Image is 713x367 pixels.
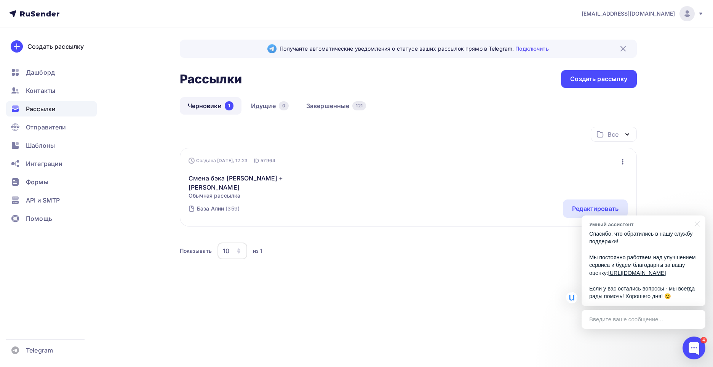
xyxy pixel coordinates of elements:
span: Telegram [26,346,53,355]
a: Шаблоны [6,138,97,153]
div: Показывать [180,247,212,255]
span: ID [254,157,259,164]
span: API и SMTP [26,196,60,205]
img: Telegram [267,44,277,53]
span: Обычная рассылка [189,192,319,199]
div: 121 [352,101,366,110]
span: Шаблоны [26,141,55,150]
span: Интеграции [26,159,62,168]
a: База Алии (359) [196,203,240,215]
div: Создана [DATE], 12:23 [189,158,248,164]
h2: Рассылки [180,72,242,87]
div: Все [607,130,618,139]
a: Идущие0 [243,97,297,115]
button: 10 [217,242,248,260]
a: Завершенные121 [298,97,374,115]
a: Отправители [6,120,97,135]
span: Отправители [26,123,66,132]
div: Создать рассылку [27,42,84,51]
div: Введите ваше сообщение... [582,310,705,329]
div: База Алии [197,205,224,212]
a: Смена бэка [PERSON_NAME] + [PERSON_NAME] [189,174,319,192]
div: 10 [223,246,229,255]
img: Илья С. [566,292,577,303]
div: 4 [700,337,707,343]
a: Формы [6,174,97,190]
p: Спасибо, что обратились в нашу службу поддержки! Мы постоянно работаем над улучшением сервиса и б... [589,230,698,300]
a: Рассылки [6,101,97,116]
span: Получайте автоматические уведомления о статусе ваших рассылок прямо в Telegram. [280,45,548,53]
div: из 1 [253,247,263,255]
span: Помощь [26,214,52,223]
div: Создать рассылку [570,75,627,83]
a: Черновики1 [180,97,241,115]
div: Редактировать [572,204,619,213]
span: Формы [26,177,48,187]
div: 0 [279,101,289,110]
span: Контакты [26,86,55,95]
a: [URL][DOMAIN_NAME] [608,270,666,276]
a: [EMAIL_ADDRESS][DOMAIN_NAME] [582,6,704,21]
div: Умный ассистент [589,221,690,228]
div: (359) [225,205,240,212]
a: Дашборд [6,65,97,80]
span: 57964 [261,157,275,164]
a: Подключить [515,45,548,52]
button: Все [591,127,637,142]
span: Рассылки [26,104,56,113]
span: [EMAIL_ADDRESS][DOMAIN_NAME] [582,10,675,18]
a: Контакты [6,83,97,98]
div: 1 [225,101,233,110]
span: Дашборд [26,68,55,77]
